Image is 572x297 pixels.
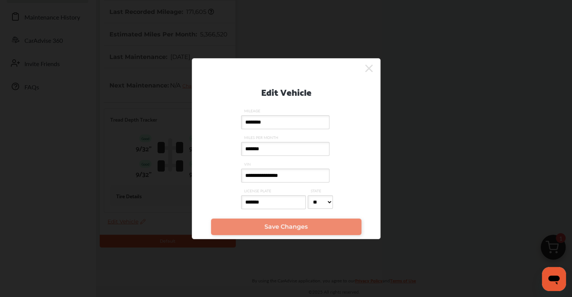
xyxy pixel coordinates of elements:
input: VIN [241,169,329,182]
span: Save Changes [264,223,308,230]
input: MILEAGE [241,115,329,129]
span: LICENSE PLATE [241,188,308,193]
iframe: Button to launch messaging window [542,267,566,291]
span: VIN [241,161,331,167]
select: STATE [308,195,333,209]
span: MILES PER MONTH [241,135,331,140]
span: STATE [308,188,335,193]
input: LICENSE PLATE [241,195,306,209]
p: Edit Vehicle [261,84,311,99]
span: MILEAGE [241,108,331,113]
input: MILES PER MONTH [241,142,329,156]
a: Save Changes [211,219,361,235]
